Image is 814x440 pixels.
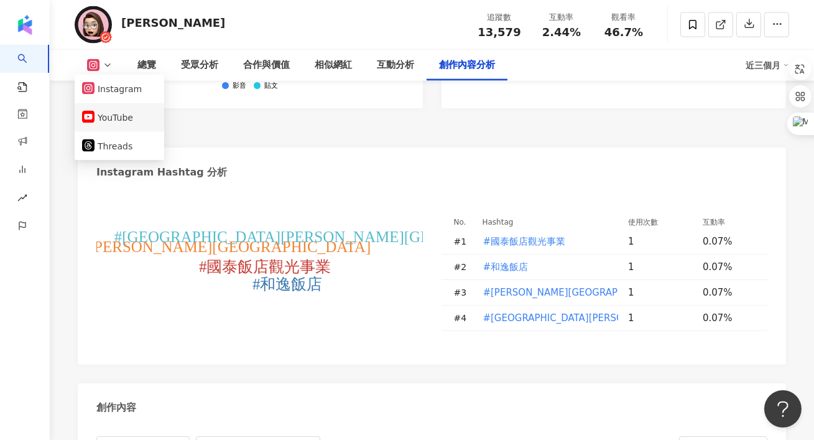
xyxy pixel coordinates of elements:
[243,58,290,73] div: 合作與價值
[693,306,767,331] td: 0.07%
[454,286,473,299] div: # 3
[604,26,643,39] span: 46.7%
[252,276,323,293] tspan: #和逸飯店
[538,11,585,24] div: 互動率
[703,260,755,274] div: 0.07%
[483,286,667,299] span: #[PERSON_NAME][GEOGRAPHIC_DATA]
[75,6,112,44] img: KOL Avatar
[181,58,218,73] div: 受眾分析
[628,235,693,248] div: 1
[703,311,755,325] div: 0.07%
[473,255,619,280] td: #和逸飯店
[114,228,563,245] tspan: #[GEOGRAPHIC_DATA][PERSON_NAME][GEOGRAPHIC_DATA]
[264,82,278,90] div: 貼文
[81,238,371,255] tspan: #[PERSON_NAME][GEOGRAPHIC_DATA]
[377,58,414,73] div: 互動分析
[473,229,619,255] td: #國泰飯店觀光事業
[315,58,352,73] div: 相似網紅
[473,280,619,306] td: #慕軒飯店
[473,215,619,229] th: Hashtag
[600,11,647,24] div: 觀看率
[483,235,566,248] span: #國泰飯店觀光事業
[96,401,136,414] div: 創作內容
[483,306,765,330] button: #[GEOGRAPHIC_DATA][PERSON_NAME][GEOGRAPHIC_DATA]
[703,286,755,299] div: 0.07%
[454,260,473,274] div: # 2
[15,15,35,35] img: logo icon
[17,45,42,93] a: search
[628,260,693,274] div: 1
[82,109,157,126] button: YouTube
[693,255,767,280] td: 0.07%
[483,311,765,325] span: #[GEOGRAPHIC_DATA][PERSON_NAME][GEOGRAPHIC_DATA]
[442,215,473,229] th: No.
[439,58,495,73] div: 創作內容分析
[693,280,767,306] td: 0.07%
[618,215,693,229] th: 使用次數
[233,82,246,90] div: 影音
[628,286,693,299] div: 1
[478,26,520,39] span: 13,579
[483,280,667,305] button: #[PERSON_NAME][GEOGRAPHIC_DATA]
[199,258,331,275] tspan: #國泰飯店觀光事業
[96,166,227,179] div: Instagram Hashtag 分析
[703,235,755,248] div: 0.07%
[764,390,802,428] iframe: Help Scout Beacon - Open
[473,306,619,331] td: #台北國泰萬怡酒店
[542,26,581,39] span: 2.44%
[746,55,789,75] div: 近三個月
[483,229,567,254] button: #國泰飯店觀光事業
[82,80,157,98] button: Instagram
[693,229,767,255] td: 0.07%
[17,185,27,213] span: rise
[476,11,523,24] div: 追蹤數
[454,235,473,248] div: # 1
[483,260,529,274] span: #和逸飯店
[693,215,767,229] th: 互動率
[483,255,529,279] button: #和逸飯店
[82,138,157,155] button: Threads
[628,311,693,325] div: 1
[454,311,473,325] div: # 4
[137,58,156,73] div: 總覽
[121,15,225,30] div: [PERSON_NAME]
